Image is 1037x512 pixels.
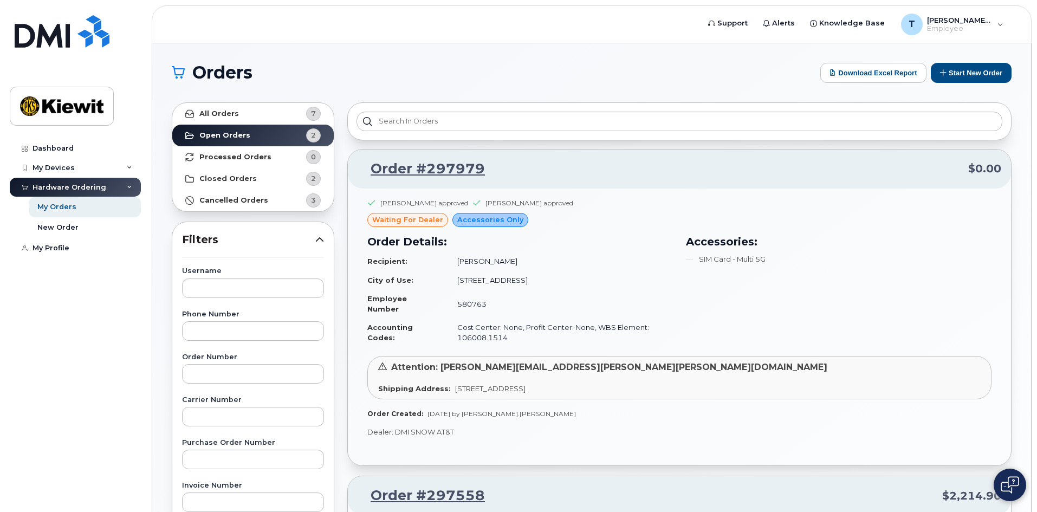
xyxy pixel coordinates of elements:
[358,486,485,505] a: Order #297558
[367,294,407,313] strong: Employee Number
[372,215,443,225] span: waiting for dealer
[199,196,268,205] strong: Cancelled Orders
[378,384,451,393] strong: Shipping Address:
[182,268,324,275] label: Username
[182,232,315,248] span: Filters
[357,112,1002,131] input: Search in orders
[931,63,1012,83] button: Start New Order
[686,254,991,264] li: SIM Card - Multi 5G
[942,488,1001,504] span: $2,214.90
[686,234,991,250] h3: Accessories:
[358,159,485,179] a: Order #297979
[367,410,423,418] strong: Order Created:
[182,311,324,318] label: Phone Number
[182,439,324,446] label: Purchase Order Number
[1001,476,1019,494] img: Open chat
[448,271,673,290] td: [STREET_ADDRESS]
[367,323,413,342] strong: Accounting Codes:
[968,161,1001,177] span: $0.00
[380,198,468,208] div: [PERSON_NAME] approved
[192,64,252,81] span: Orders
[457,215,523,225] span: Accessories Only
[367,276,413,284] strong: City of Use:
[367,427,991,437] p: Dealer: DMI SNOW AT&T
[199,109,239,118] strong: All Orders
[367,234,673,250] h3: Order Details:
[199,174,257,183] strong: Closed Orders
[485,198,573,208] div: [PERSON_NAME] approved
[448,289,673,318] td: 580763
[182,482,324,489] label: Invoice Number
[172,125,334,146] a: Open Orders2
[448,318,673,347] td: Cost Center: None, Profit Center: None, WBS Element: 106008.1514
[391,362,827,372] span: Attention: [PERSON_NAME][EMAIL_ADDRESS][PERSON_NAME][PERSON_NAME][DOMAIN_NAME]
[367,257,407,265] strong: Recipient:
[172,146,334,168] a: Processed Orders0
[427,410,576,418] span: [DATE] by [PERSON_NAME].[PERSON_NAME]
[311,195,316,205] span: 3
[455,384,526,393] span: [STREET_ADDRESS]
[182,397,324,404] label: Carrier Number
[172,168,334,190] a: Closed Orders2
[311,173,316,184] span: 2
[172,103,334,125] a: All Orders7
[199,153,271,161] strong: Processed Orders
[311,108,316,119] span: 7
[311,130,316,140] span: 2
[311,152,316,162] span: 0
[448,252,673,271] td: [PERSON_NAME]
[182,354,324,361] label: Order Number
[199,131,250,140] strong: Open Orders
[172,190,334,211] a: Cancelled Orders3
[820,63,926,83] button: Download Excel Report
